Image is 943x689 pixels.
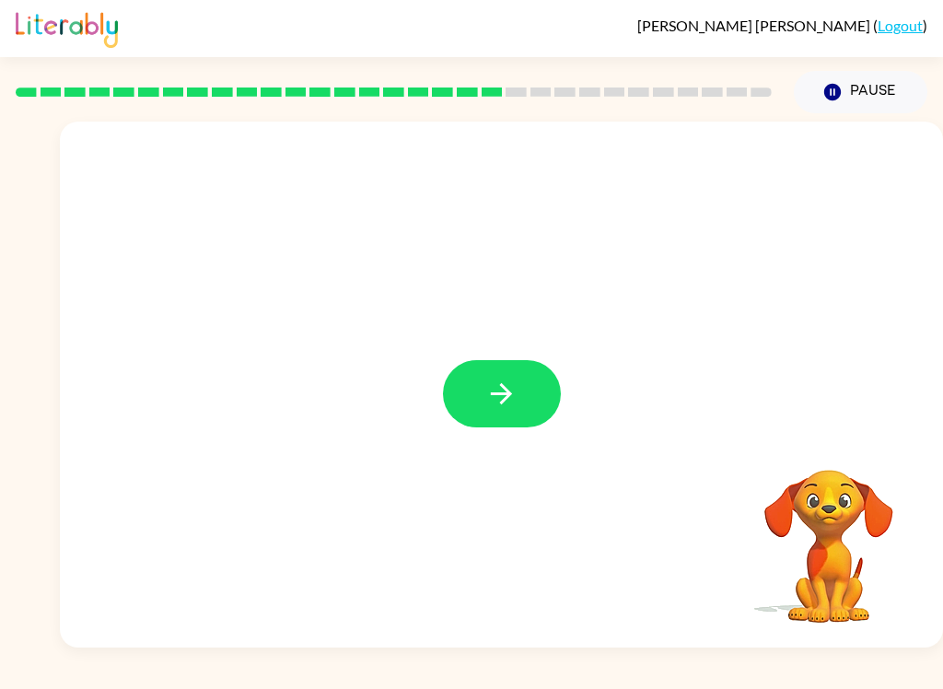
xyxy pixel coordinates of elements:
[637,17,927,34] div: ( )
[737,441,921,625] video: Your browser must support playing .mp4 files to use Literably. Please try using another browser.
[637,17,873,34] span: [PERSON_NAME] [PERSON_NAME]
[794,71,927,113] button: Pause
[878,17,923,34] a: Logout
[16,7,118,48] img: Literably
